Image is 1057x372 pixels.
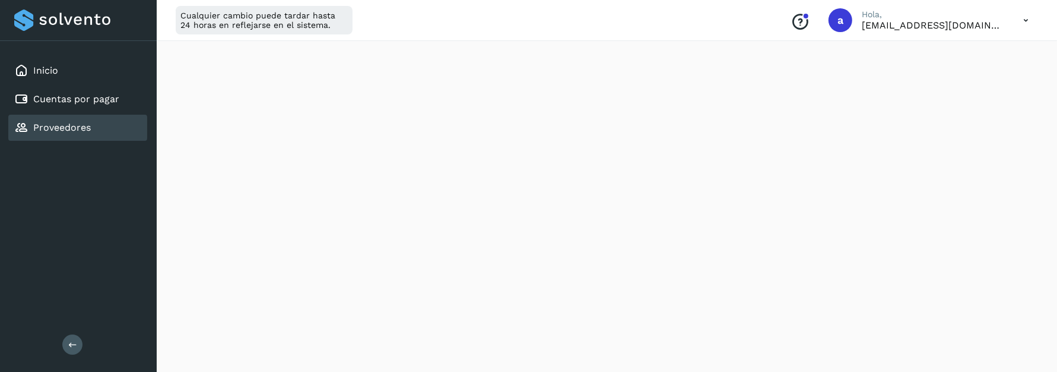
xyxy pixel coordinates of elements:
[862,20,1004,31] p: administracion1@mablo.mx
[33,122,91,133] a: Proveedores
[33,65,58,76] a: Inicio
[176,6,353,34] div: Cualquier cambio puede tardar hasta 24 horas en reflejarse en el sistema.
[8,58,147,84] div: Inicio
[8,86,147,112] div: Cuentas por pagar
[8,115,147,141] div: Proveedores
[862,10,1004,20] p: Hola,
[33,93,119,105] a: Cuentas por pagar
